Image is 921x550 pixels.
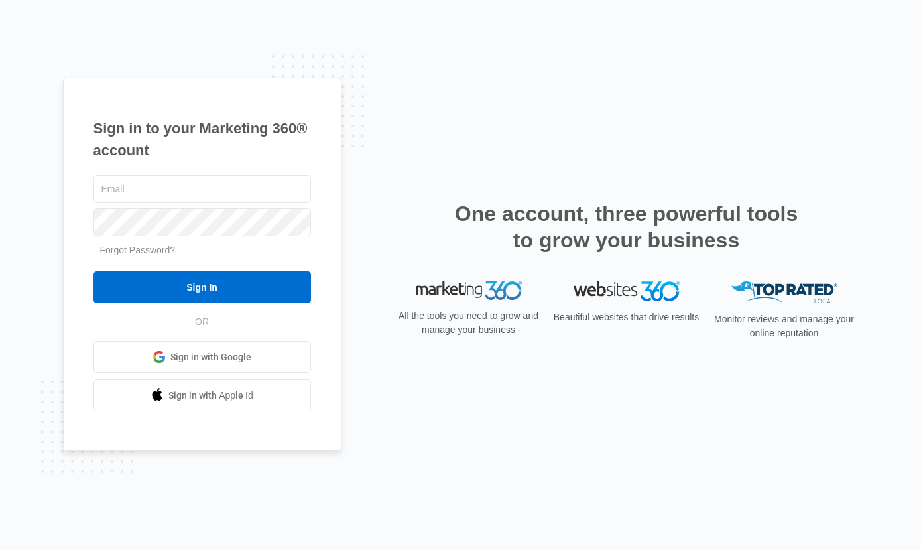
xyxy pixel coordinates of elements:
img: Top Rated Local [731,281,837,303]
img: Websites 360 [574,281,680,301]
span: OR [186,315,218,329]
p: All the tools you need to grow and manage your business [395,309,543,337]
input: Email [93,175,311,203]
p: Beautiful websites that drive results [552,310,701,324]
a: Sign in with Apple Id [93,379,311,411]
span: Sign in with Apple Id [168,389,253,403]
a: Sign in with Google [93,341,311,373]
img: Marketing 360 [416,281,522,300]
a: Forgot Password? [100,245,176,255]
span: Sign in with Google [170,350,251,364]
h2: One account, three powerful tools to grow your business [451,200,802,253]
p: Monitor reviews and manage your online reputation [710,312,859,340]
input: Sign In [93,271,311,303]
h1: Sign in to your Marketing 360® account [93,117,311,161]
